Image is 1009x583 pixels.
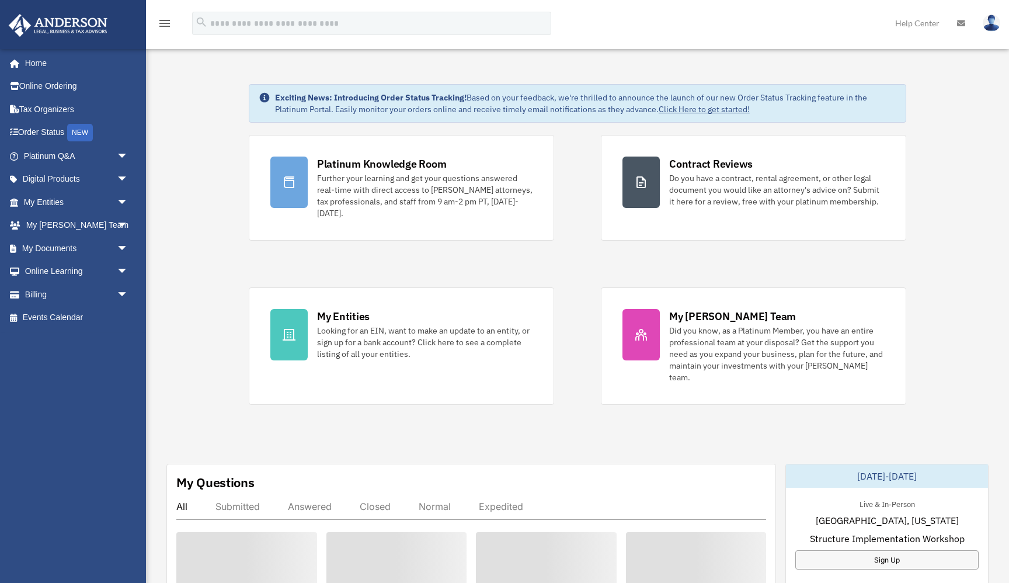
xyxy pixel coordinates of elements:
[249,135,554,241] a: Platinum Knowledge Room Further your learning and get your questions answered real-time with dire...
[176,501,187,512] div: All
[195,16,208,29] i: search
[158,20,172,30] a: menu
[317,325,533,360] div: Looking for an EIN, want to make an update to an entity, or sign up for a bank account? Click her...
[8,190,146,214] a: My Entitiesarrow_drop_down
[158,16,172,30] i: menu
[67,124,93,141] div: NEW
[317,157,447,171] div: Platinum Knowledge Room
[176,474,255,491] div: My Questions
[215,501,260,512] div: Submitted
[816,513,959,528] span: [GEOGRAPHIC_DATA], [US_STATE]
[275,92,467,103] strong: Exciting News: Introducing Order Status Tracking!
[360,501,391,512] div: Closed
[8,51,140,75] a: Home
[249,287,554,405] a: My Entities Looking for an EIN, want to make an update to an entity, or sign up for a bank accoun...
[601,287,906,405] a: My [PERSON_NAME] Team Did you know, as a Platinum Member, you have an entire professional team at...
[850,497,924,509] div: Live & In-Person
[275,92,896,115] div: Based on your feedback, we're thrilled to announce the launch of our new Order Status Tracking fe...
[288,501,332,512] div: Answered
[8,98,146,121] a: Tax Organizers
[795,550,979,570] a: Sign Up
[8,121,146,145] a: Order StatusNEW
[8,306,146,329] a: Events Calendar
[810,532,965,546] span: Structure Implementation Workshop
[8,237,146,260] a: My Documentsarrow_drop_down
[117,260,140,284] span: arrow_drop_down
[601,135,906,241] a: Contract Reviews Do you have a contract, rental agreement, or other legal document you would like...
[117,237,140,261] span: arrow_drop_down
[317,172,533,219] div: Further your learning and get your questions answered real-time with direct access to [PERSON_NAM...
[117,144,140,168] span: arrow_drop_down
[669,172,885,207] div: Do you have a contract, rental agreement, or other legal document you would like an attorney's ad...
[669,325,885,383] div: Did you know, as a Platinum Member, you have an entire professional team at your disposal? Get th...
[983,15,1000,32] img: User Pic
[659,104,750,114] a: Click Here to get started!
[117,283,140,307] span: arrow_drop_down
[8,168,146,191] a: Digital Productsarrow_drop_down
[419,501,451,512] div: Normal
[669,309,796,324] div: My [PERSON_NAME] Team
[117,214,140,238] span: arrow_drop_down
[8,214,146,237] a: My [PERSON_NAME] Teamarrow_drop_down
[8,75,146,98] a: Online Ordering
[117,190,140,214] span: arrow_drop_down
[117,168,140,192] span: arrow_drop_down
[669,157,753,171] div: Contract Reviews
[8,144,146,168] a: Platinum Q&Aarrow_drop_down
[8,283,146,306] a: Billingarrow_drop_down
[5,14,111,37] img: Anderson Advisors Platinum Portal
[8,260,146,283] a: Online Learningarrow_drop_down
[317,309,370,324] div: My Entities
[479,501,523,512] div: Expedited
[786,464,988,488] div: [DATE]-[DATE]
